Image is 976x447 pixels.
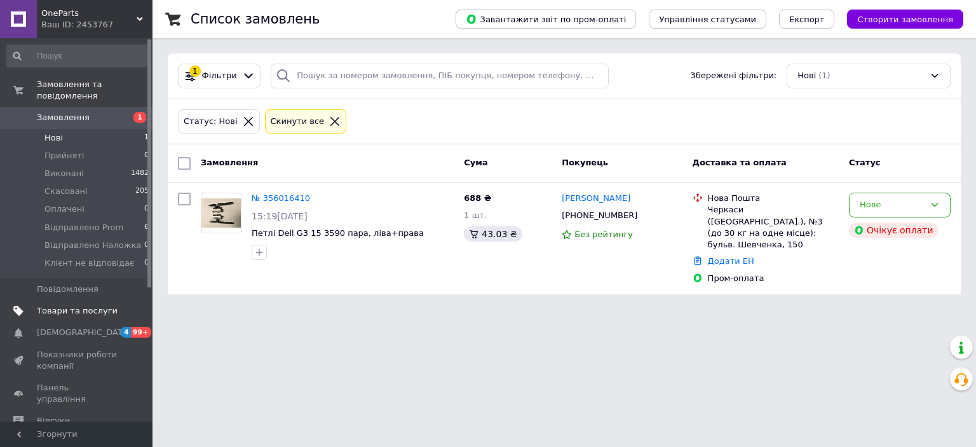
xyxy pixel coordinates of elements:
span: [DEMOGRAPHIC_DATA] [37,327,131,338]
span: Cума [464,158,487,167]
a: Петлі Dell G3 15 3590 пара, ліва+права [252,228,424,238]
span: 4 [121,327,131,338]
span: Фільтри [202,70,237,82]
span: Товари та послуги [37,305,118,317]
div: Пром-оплата [708,273,839,284]
a: [PERSON_NAME] [562,193,630,205]
span: Відгуки [37,415,70,427]
span: Прийняті [44,150,84,162]
div: 1 [189,65,201,77]
button: Створити замовлення [847,10,963,29]
span: 15:19[DATE] [252,211,308,221]
span: 1 шт. [464,210,487,220]
span: Нові [44,132,63,144]
span: Нові [797,70,816,82]
a: Фото товару [201,193,241,233]
h1: Список замовлень [191,11,320,27]
button: Управління статусами [649,10,766,29]
div: Ваш ID: 2453767 [41,19,152,31]
span: Повідомлення [37,284,98,295]
div: Нове [860,198,925,212]
span: Експорт [789,15,825,24]
a: Додати ЕН [708,256,754,266]
span: Без рейтингу [574,230,633,239]
span: Створити замовлення [857,15,953,24]
span: 6 [144,222,149,233]
span: Покупець [562,158,608,167]
span: 1 [133,112,146,123]
span: Клієнт не відповідає [44,258,134,269]
span: Скасовані [44,186,88,197]
span: Збережені фільтри: [690,70,776,82]
div: [PHONE_NUMBER] [559,207,640,224]
div: Статус: Нові [181,115,240,128]
span: 688 ₴ [464,193,491,203]
span: Показники роботи компанії [37,349,118,372]
span: Замовлення [37,112,90,123]
span: OneParts [41,8,137,19]
a: № 356016410 [252,193,310,203]
span: Панель управління [37,382,118,405]
span: Управління статусами [659,15,756,24]
a: Створити замовлення [834,14,963,24]
span: Замовлення [201,158,258,167]
button: Завантажити звіт по пром-оплаті [456,10,636,29]
span: Відправлено Наложка [44,240,141,251]
div: Очікує оплати [849,223,939,238]
span: Статус [849,158,881,167]
span: Оплачені [44,203,85,215]
span: 0 [144,203,149,215]
span: 0 [144,240,149,251]
span: Доставка та оплата [693,158,787,167]
button: Експорт [779,10,835,29]
span: 0 [144,258,149,269]
span: 1 [144,132,149,144]
div: Нова Пошта [708,193,839,204]
div: Черкаси ([GEOGRAPHIC_DATA].), №3 (до 30 кг на одне місце): бульв. Шевченка, 150 [708,204,839,251]
span: Виконані [44,168,84,179]
span: Замовлення та повідомлення [37,79,152,102]
div: Cкинути все [268,115,327,128]
span: 99+ [131,327,152,338]
span: Завантажити звіт по пром-оплаті [466,13,626,25]
span: 205 [135,186,149,197]
img: Фото товару [201,198,241,228]
input: Пошук за номером замовлення, ПІБ покупця, номером телефону, Email, номером накладної [271,64,609,88]
span: 0 [144,150,149,162]
span: Відправлено Prom [44,222,123,233]
input: Пошук [6,45,150,67]
div: 43.03 ₴ [464,226,522,242]
span: 1482 [131,168,149,179]
span: (1) [818,71,830,80]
